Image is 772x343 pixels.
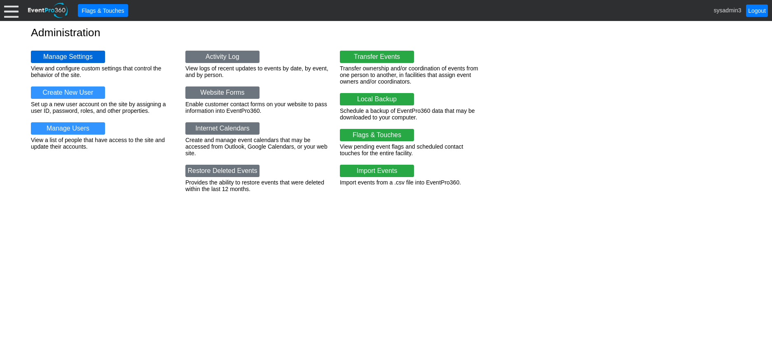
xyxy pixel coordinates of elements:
[340,129,414,141] a: Flags & Touches
[31,86,105,99] a: Create New User
[340,65,484,85] div: Transfer ownership and/or coordination of events from one person to another, in facilities that a...
[185,165,260,177] a: Restore Deleted Events
[746,5,768,17] a: Logout
[4,3,19,18] div: Menu: Click or 'Crtl+M' to toggle menu open/close
[31,137,175,150] div: View a list of people that have access to the site and update their accounts.
[340,165,414,177] a: Import Events
[340,107,484,121] div: Schedule a backup of EventPro360 data that may be downloaded to your computer.
[80,6,126,15] span: Flags & Touches
[31,65,175,78] div: View and configure custom settings that control the behavior of the site.
[31,101,175,114] div: Set up a new user account on the site by assigning a user ID, password, roles, and other properties.
[31,27,741,38] h1: Administration
[340,51,414,63] a: Transfer Events
[31,51,105,63] a: Manage Settings
[31,122,105,135] a: Manage Users
[27,1,70,20] img: EventPro360
[185,137,330,156] div: Create and manage event calendars that may be accessed from Outlook, Google Calendars, or your we...
[185,86,260,99] a: Website Forms
[340,143,484,156] div: View pending event flags and scheduled contact touches for the entire facility.
[185,179,330,192] div: Provides the ability to restore events that were deleted within the last 12 months.
[185,65,330,78] div: View logs of recent updates to events by date, by event, and by person.
[340,93,414,105] a: Local Backup
[185,122,260,135] a: Internet Calendars
[185,101,330,114] div: Enable customer contact forms on your website to pass information into EventPro360.
[340,179,484,186] div: Import events from a .csv file into EventPro360.
[185,51,260,63] a: Activity Log
[714,7,742,13] span: sysadmin3
[80,7,126,15] span: Flags & Touches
